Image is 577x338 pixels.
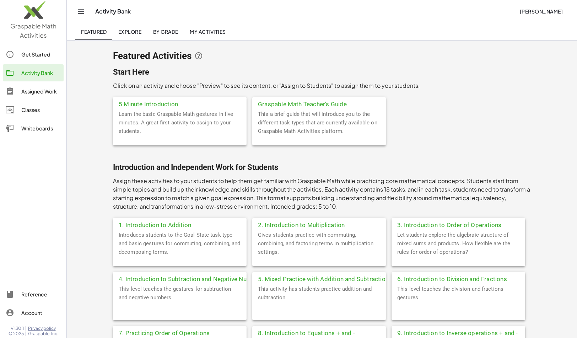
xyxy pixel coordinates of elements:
div: Whiteboards [21,124,61,133]
span: Graspable Math Activities [10,22,56,39]
div: This activity has students practice addition and subtraction [252,285,386,320]
div: 3. Introduction to Order of Operations [392,218,525,231]
div: 5 Minute Introduction [113,97,247,110]
h2: Introduction and Independent Work for Students [113,162,531,172]
span: Featured [81,28,107,35]
a: Assigned Work [3,83,64,100]
span: | [25,331,27,337]
a: Reference [3,286,64,303]
span: v1.30.1 [11,326,24,331]
div: Learn the basic Graspable Math gestures in five minutes. A great first activity to assign to your... [113,110,247,145]
a: Classes [3,101,64,118]
span: Featured Activities [113,51,192,61]
h2: Start Here [113,67,531,77]
span: My Activities [190,28,226,35]
div: Account [21,309,61,317]
span: [PERSON_NAME] [519,8,563,15]
p: Assign these activities to your students to help them get familiar with Graspable Math while prac... [113,177,531,211]
div: Introduces students to the Goal State task type and basic gestures for commuting, combining, and ... [113,231,247,266]
div: 6. Introduction to Division and Fractions [392,272,525,285]
span: Explore [118,28,141,35]
span: © 2025 [9,331,24,337]
p: Click on an activity and choose "Preview" to see its content, or "Assign to Students" to assign t... [113,81,531,90]
span: Graspable, Inc. [28,331,58,337]
div: This level teaches the gestures for subtraction and negative numbers [113,285,247,320]
button: [PERSON_NAME] [514,5,568,18]
a: Account [3,304,64,321]
div: 5. Mixed Practice with Addition and Subtraction [252,272,386,285]
div: Classes [21,106,61,114]
div: 4. Introduction to Subtraction and Negative Numbers [113,272,247,285]
div: Reference [21,290,61,299]
span: By Grade [153,28,178,35]
div: 2. Introduction to Multiplication [252,218,386,231]
div: This level teaches the division and fractions gestures [392,285,525,320]
a: Get Started [3,46,64,63]
div: Get Started [21,50,61,59]
div: Let students explore the algebraic structure of mixed sums and products. How flexible are the rul... [392,231,525,266]
div: Assigned Work [21,87,61,96]
div: 1. Introduction to Addition [113,218,247,231]
a: Activity Bank [3,64,64,81]
div: Activity Bank [21,69,61,77]
a: Whiteboards [3,120,64,137]
button: Toggle navigation [75,6,87,17]
div: This a brief guide that will introduce you to the different task types that are currently availab... [252,110,386,145]
span: | [25,326,27,331]
div: Gives students practice with commuting, combining, and factoring terms in multiplication settings. [252,231,386,266]
div: Graspable Math Teacher's Guide [252,97,386,110]
a: Privacy policy [28,326,58,331]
